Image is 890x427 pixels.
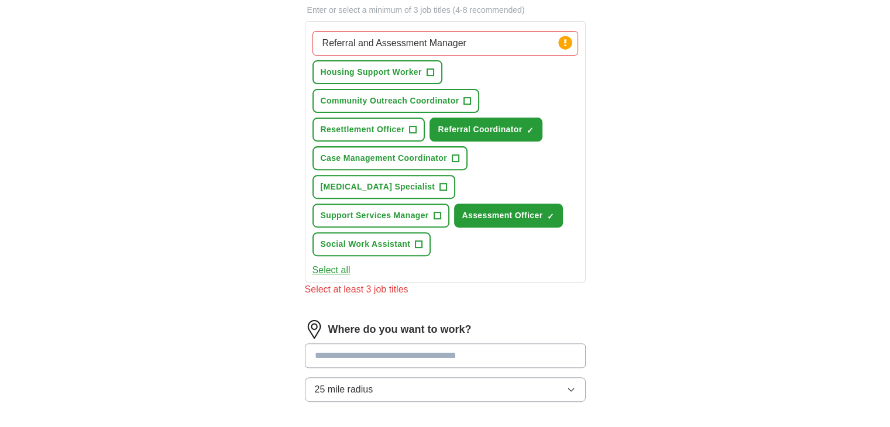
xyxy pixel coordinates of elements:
[312,118,425,142] button: Resettlement Officer
[321,123,405,136] span: Resettlement Officer
[315,383,373,397] span: 25 mile radius
[462,209,543,222] span: Assessment Officer
[321,66,422,78] span: Housing Support Worker
[527,126,534,135] span: ✓
[312,204,449,228] button: Support Services Manager
[305,4,586,16] p: Enter or select a minimum of 3 job titles (4-8 recommended)
[312,232,431,256] button: Social Work Assistant
[321,209,429,222] span: Support Services Manager
[321,238,411,250] span: Social Work Assistant
[328,322,472,338] label: Where do you want to work?
[321,181,435,193] span: [MEDICAL_DATA] Specialist
[305,283,586,297] div: Select at least 3 job titles
[305,320,324,339] img: location.png
[305,377,586,402] button: 25 mile radius
[429,118,542,142] button: Referral Coordinator✓
[312,31,578,56] input: Type a job title and press enter
[312,175,456,199] button: [MEDICAL_DATA] Specialist
[454,204,563,228] button: Assessment Officer✓
[312,146,468,170] button: Case Management Coordinator
[438,123,522,136] span: Referral Coordinator
[312,60,442,84] button: Housing Support Worker
[321,95,459,107] span: Community Outreach Coordinator
[312,89,480,113] button: Community Outreach Coordinator
[321,152,447,164] span: Case Management Coordinator
[312,263,350,277] button: Select all
[547,212,554,221] span: ✓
